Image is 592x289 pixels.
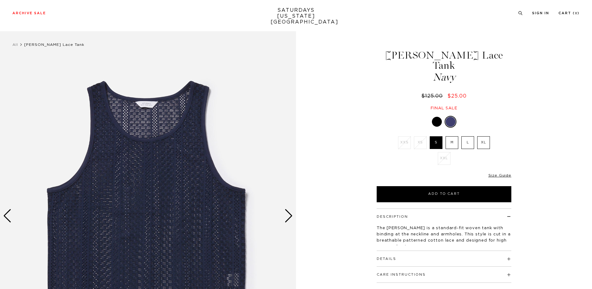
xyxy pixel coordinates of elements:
[12,11,46,15] a: Archive Sale
[3,209,11,223] div: Previous slide
[271,7,322,25] a: SATURDAYS[US_STATE][GEOGRAPHIC_DATA]
[477,136,490,149] label: XL
[377,225,511,250] p: The [PERSON_NAME] is a standard-fit woven tank with binding at the neckline and armholes. This st...
[377,186,511,202] button: Add to Cart
[446,136,458,149] label: M
[461,136,474,149] label: L
[377,257,396,261] button: Details
[430,136,442,149] label: S
[285,209,293,223] div: Next slide
[376,50,512,82] h1: [PERSON_NAME] Lace Tank
[24,43,84,46] span: [PERSON_NAME] Lace Tank
[532,11,549,15] a: Sign In
[377,273,426,276] button: Care Instructions
[421,94,445,99] del: $125.00
[558,11,580,15] a: Cart (0)
[447,94,467,99] span: $25.00
[377,215,408,218] button: Description
[376,72,512,82] span: Navy
[376,106,512,111] div: Final sale
[488,173,511,177] a: Size Guide
[12,43,18,46] a: All
[575,12,577,15] small: 0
